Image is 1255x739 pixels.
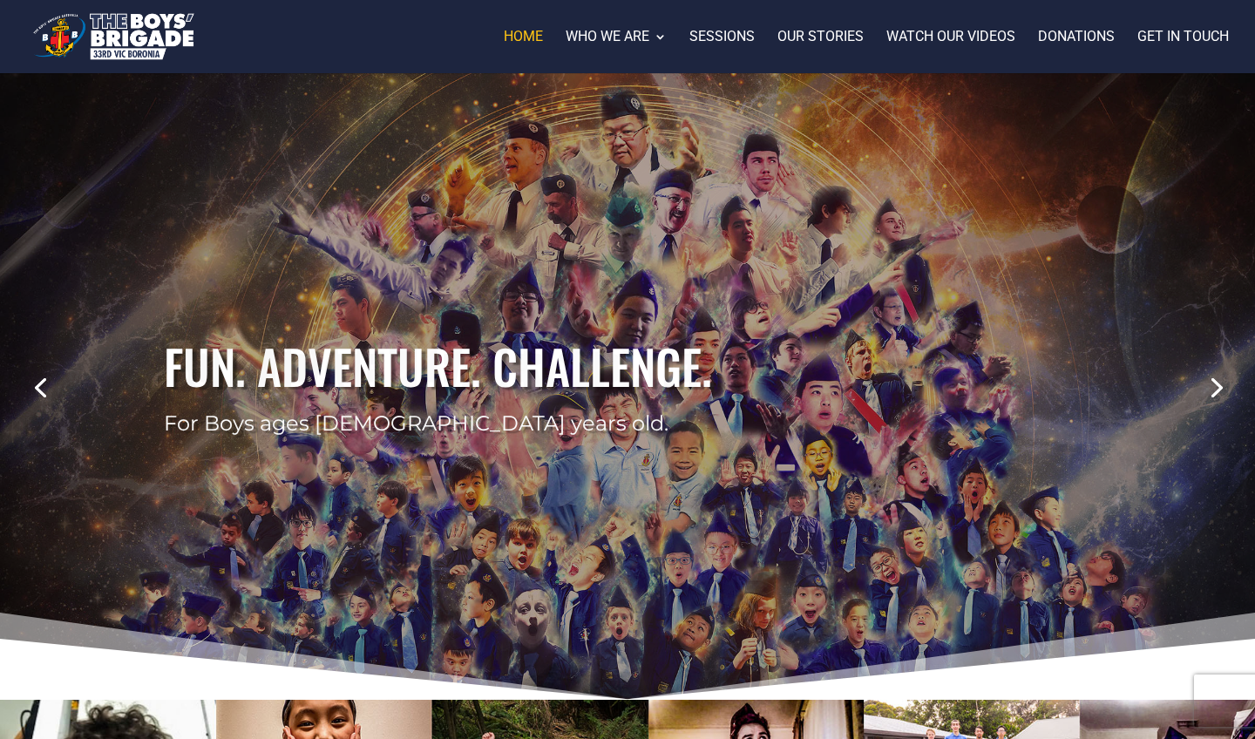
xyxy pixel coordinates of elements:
[1137,31,1229,73] a: Get in touch
[1038,31,1115,73] a: Donations
[164,409,1091,438] div: Mentoring Boys into Young Men for life.
[30,9,198,64] img: The Boys' Brigade 33rd Vic Boronia
[164,334,1091,409] h2: Boys [DATE]. Leaders [DATE].
[689,31,755,73] a: Sessions
[566,31,667,73] a: Who we are
[504,31,543,73] a: Home
[777,31,864,73] a: Our stories
[886,31,1015,73] a: Watch our videos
